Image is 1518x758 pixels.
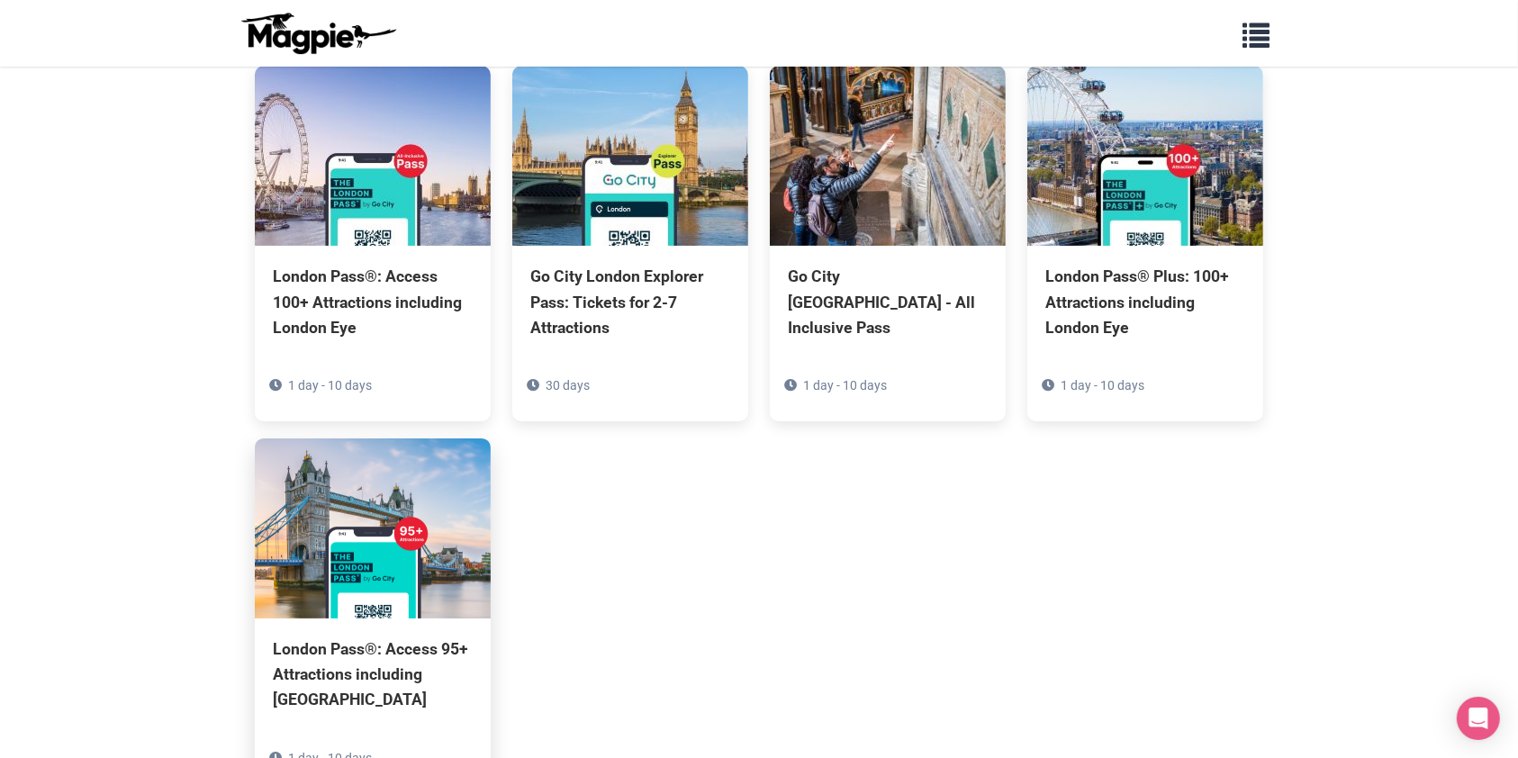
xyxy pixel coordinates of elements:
div: London Pass®: Access 100+ Attractions including London Eye [273,264,473,339]
img: London Pass® Plus: 100+ Attractions including London Eye [1027,66,1263,246]
img: London Pass®: Access 100+ Attractions including London Eye [255,66,491,246]
a: Go City London Explorer Pass: Tickets for 2-7 Attractions 30 days [512,66,748,420]
a: London Pass® Plus: 100+ Attractions including London Eye 1 day - 10 days [1027,66,1263,420]
span: 1 day - 10 days [288,378,372,393]
a: Go City [GEOGRAPHIC_DATA] - All Inclusive Pass 1 day - 10 days [770,66,1006,420]
div: London Pass®: Access 95+ Attractions including [GEOGRAPHIC_DATA] [273,636,473,712]
div: Go City London Explorer Pass: Tickets for 2-7 Attractions [530,264,730,339]
img: Go City London Explorer Pass: Tickets for 2-7 Attractions [512,66,748,246]
span: 1 day - 10 days [803,378,887,393]
span: 1 day - 10 days [1061,378,1144,393]
img: logo-ab69f6fb50320c5b225c76a69d11143b.png [237,12,399,55]
a: London Pass®: Access 100+ Attractions including London Eye 1 day - 10 days [255,66,491,420]
img: Go City London - All Inclusive Pass [770,66,1006,246]
span: 30 days [546,378,590,393]
img: London Pass®: Access 95+ Attractions including Tower Bridge [255,438,491,618]
div: London Pass® Plus: 100+ Attractions including London Eye [1045,264,1245,339]
div: Go City [GEOGRAPHIC_DATA] - All Inclusive Pass [788,264,988,339]
div: Open Intercom Messenger [1457,697,1500,740]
